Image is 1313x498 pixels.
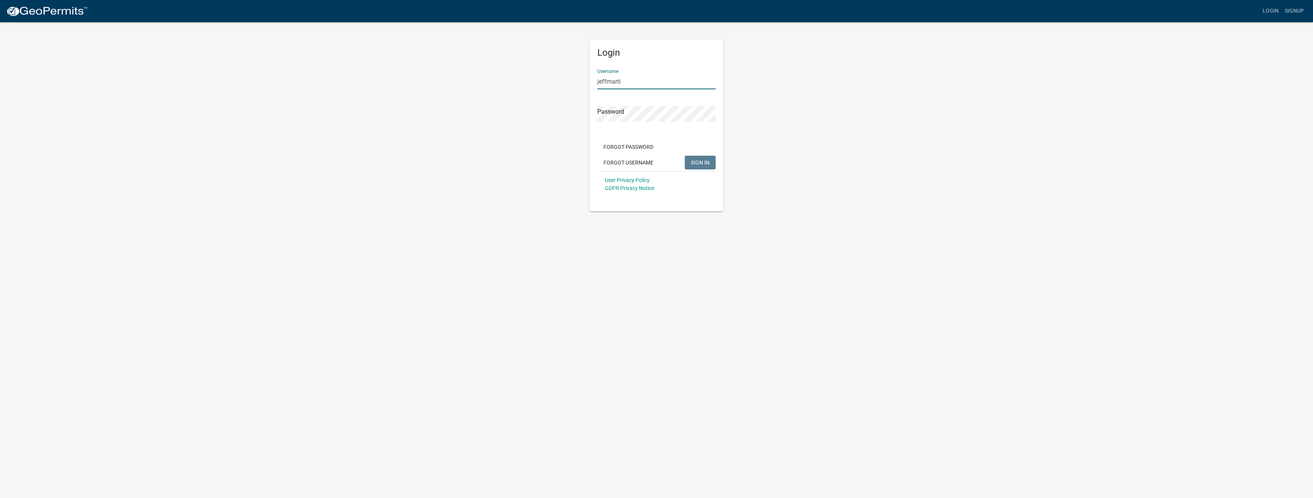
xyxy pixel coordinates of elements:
[597,140,660,154] button: Forgot Password
[605,185,654,191] a: GDPR Privacy Notice
[1260,4,1282,18] a: Login
[685,156,716,169] button: SIGN IN
[597,47,716,58] h5: Login
[691,159,710,165] span: SIGN IN
[597,156,660,169] button: Forgot Username
[1282,4,1307,18] a: Signup
[605,177,650,183] a: User Privacy Policy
